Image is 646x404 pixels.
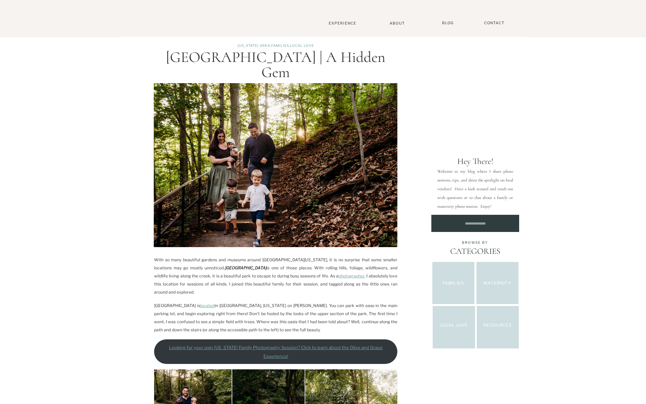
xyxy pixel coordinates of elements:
h1: [GEOGRAPHIC_DATA] | A Hidden Gem [155,49,396,67]
a: Local Love [290,43,314,47]
a: [US_STATE] Area [238,43,270,47]
a: Contact [481,21,508,26]
a: Resources [479,322,516,329]
a: Families [432,280,474,286]
p: Hey there! [437,156,513,164]
a: photographer [338,273,364,278]
p: Welcome to my blog where I share photo sessions, tips, and shine the spotlight on local vendors! ... [437,167,513,207]
p: browse by [445,240,504,244]
a: located [200,303,215,308]
a: Looking for your own [US_STATE] Family Photography Session? Click to learn about the Olive and Gr... [154,339,397,364]
p: , , [155,42,396,48]
a: Maternity [478,280,517,287]
a: Local Love [435,322,472,328]
a: BLOG [439,21,456,26]
p: CATEGORIES [438,246,512,256]
a: About [387,21,407,25]
em: [GEOGRAPHIC_DATA] [225,265,266,270]
p: [GEOGRAPHIC_DATA] is in [GEOGRAPHIC_DATA], [US_STATE] on [PERSON_NAME]. You can park with ease in... [154,302,397,334]
a: Families [271,43,289,47]
img: Family walking stairs in Valley Garden Park [154,83,397,247]
a: Experience [320,21,365,26]
p: With so many beautiful gardens and museums around [GEOGRAPHIC_DATA][US_STATE], it is no surprise ... [154,256,397,296]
